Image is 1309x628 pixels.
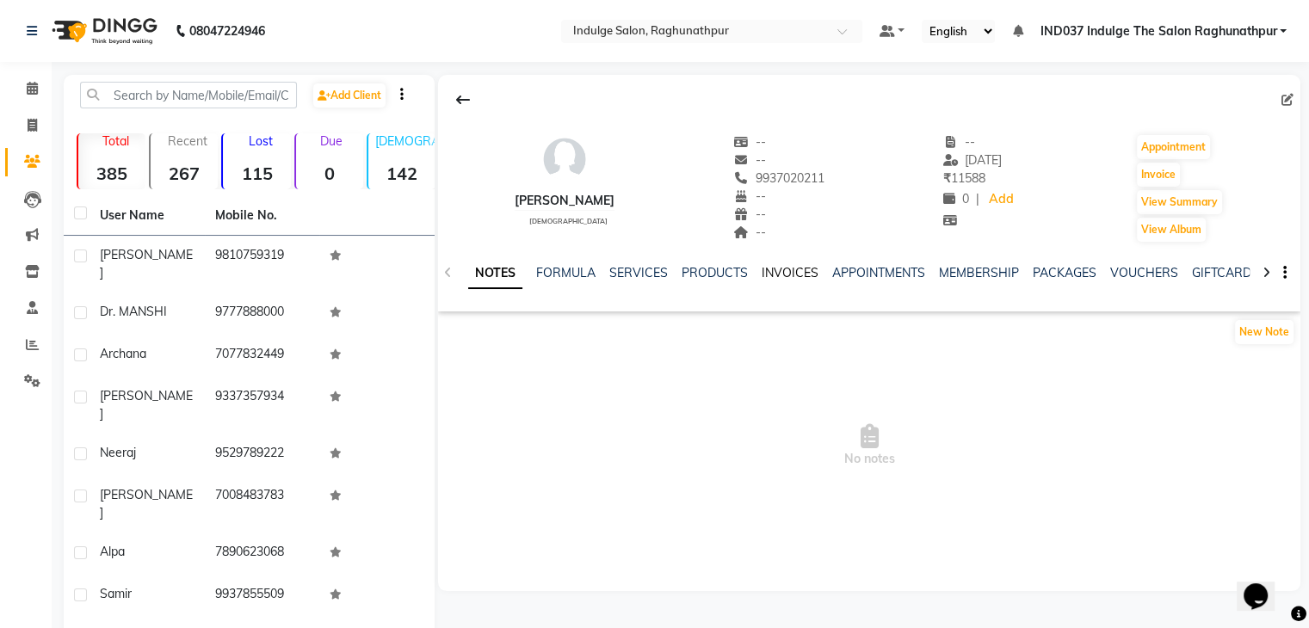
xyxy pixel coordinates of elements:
[100,445,136,460] span: neeraj
[468,258,522,289] a: NOTES
[80,82,297,108] input: Search by Name/Mobile/Email/Code
[536,265,596,280] a: FORMULA
[1033,265,1096,280] a: PACKAGES
[438,360,1300,532] span: No notes
[368,163,435,184] strong: 142
[189,7,265,55] b: 08047224946
[943,170,985,186] span: 11588
[733,134,766,150] span: --
[1137,218,1206,242] button: View Album
[733,225,766,240] span: --
[515,192,614,210] div: [PERSON_NAME]
[205,335,320,377] td: 7077832449
[100,544,125,559] span: Alpa
[445,83,481,116] div: Back to Client
[313,83,386,108] a: Add Client
[100,247,193,280] span: [PERSON_NAME]
[1235,320,1294,344] button: New Note
[100,487,193,520] span: [PERSON_NAME]
[943,134,976,150] span: --
[157,133,218,149] p: Recent
[539,133,590,185] img: avatar
[205,196,320,236] th: Mobile No.
[1237,559,1292,611] iframe: chat widget
[100,304,167,319] span: Dr. MANSHI
[1137,190,1222,214] button: View Summary
[609,265,668,280] a: SERVICES
[682,265,748,280] a: PRODUCTS
[939,265,1019,280] a: MEMBERSHIP
[1192,265,1259,280] a: GIFTCARDS
[943,191,969,206] span: 0
[223,163,290,184] strong: 115
[205,476,320,533] td: 7008483783
[100,346,146,361] span: Archana
[205,292,320,335] td: 9777888000
[205,236,320,292] td: 9810759319
[78,163,145,184] strong: 385
[296,163,363,184] strong: 0
[85,133,145,149] p: Total
[733,152,766,168] span: --
[90,196,205,236] th: User Name
[733,188,766,204] span: --
[733,206,766,222] span: --
[529,217,608,225] span: [DEMOGRAPHIC_DATA]
[375,133,435,149] p: [DEMOGRAPHIC_DATA]
[230,133,290,149] p: Lost
[1137,135,1210,159] button: Appointment
[1110,265,1178,280] a: VOUCHERS
[733,170,824,186] span: 9937020211
[1137,163,1180,187] button: Invoice
[205,533,320,575] td: 7890623068
[205,575,320,617] td: 9937855509
[44,7,162,55] img: logo
[832,265,925,280] a: APPOINTMENTS
[976,190,979,208] span: |
[151,163,218,184] strong: 267
[100,586,132,601] span: samir
[205,434,320,476] td: 9529789222
[943,170,951,186] span: ₹
[205,377,320,434] td: 9337357934
[100,388,193,422] span: [PERSON_NAME]
[762,265,818,280] a: INVOICES
[986,188,1016,212] a: Add
[299,133,363,149] p: Due
[1040,22,1276,40] span: IND037 Indulge The Salon Raghunathpur
[943,152,1003,168] span: [DATE]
